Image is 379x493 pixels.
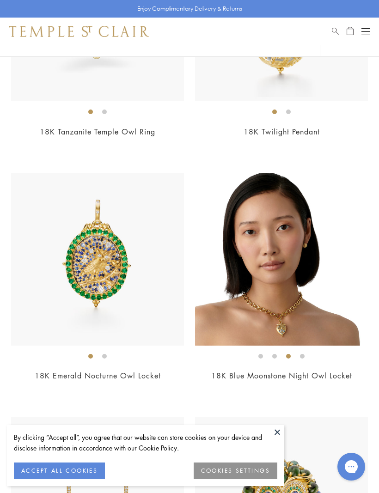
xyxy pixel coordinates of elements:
p: Enjoy Complimentary Delivery & Returns [137,4,242,13]
a: 18K Emerald Nocturne Owl Locket [35,371,161,381]
a: 18K Tanzanite Temple Owl Ring [40,127,155,137]
a: Open Shopping Bag [347,26,354,37]
button: Open navigation [361,26,370,37]
img: Temple St. Clair [9,26,149,37]
img: P34614-OWLOCBM [195,173,368,346]
button: ACCEPT ALL COOKIES [14,463,105,479]
a: Search [332,26,339,37]
div: By clicking “Accept all”, you agree that our website can store cookies on your device and disclos... [14,432,277,453]
a: 18K Blue Moonstone Night Owl Locket [211,371,352,381]
button: COOKIES SETTINGS [194,463,277,479]
a: 18K Twilight Pendant [244,127,320,137]
iframe: Gorgias live chat messenger [333,450,370,484]
img: 18K Emerald Nocturne Owl Locket [11,173,184,346]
